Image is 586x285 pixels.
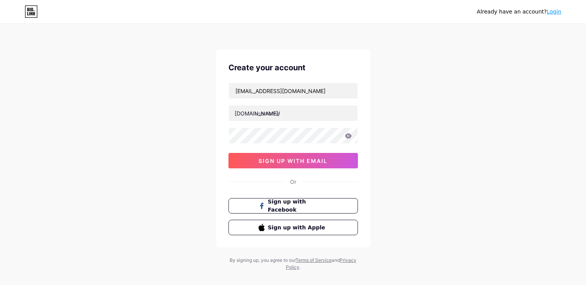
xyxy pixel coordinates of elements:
[477,8,561,16] div: Already have an account?
[228,257,359,271] div: By signing up, you agree to our and .
[259,158,327,164] span: sign up with email
[268,224,327,232] span: Sign up with Apple
[290,178,296,186] div: Or
[228,153,358,168] button: sign up with email
[268,198,327,214] span: Sign up with Facebook
[296,257,332,263] a: Terms of Service
[235,109,280,117] div: [DOMAIN_NAME]/
[228,220,358,235] button: Sign up with Apple
[228,62,358,73] div: Create your account
[229,105,358,121] input: username
[228,198,358,214] button: Sign up with Facebook
[229,83,358,98] input: Email
[547,8,561,15] a: Login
